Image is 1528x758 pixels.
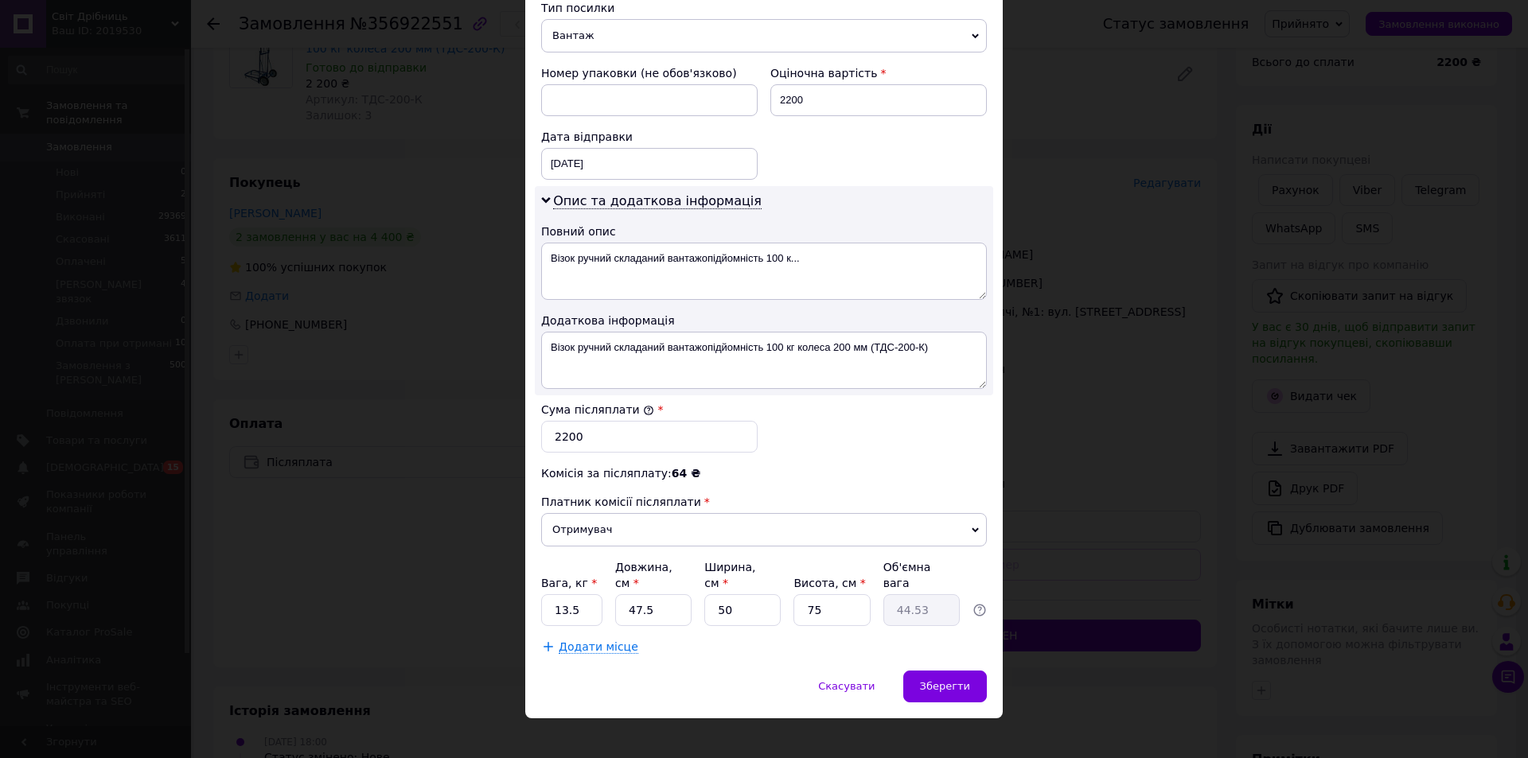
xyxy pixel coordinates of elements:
label: Довжина, см [615,561,672,589]
span: Додати місце [559,640,638,654]
span: Отримувач [541,513,987,546]
label: Сума післяплати [541,403,654,416]
span: Зберегти [920,680,970,692]
div: Оціночна вартість [770,65,987,81]
div: Додаткова інформація [541,313,987,328]
span: Платник комісії післяплати [541,496,701,508]
span: Скасувати [818,680,875,692]
label: Ширина, см [704,561,755,589]
textarea: Візок ручний складаний вантажопідйомність 100 кг колеса 200 мм (ТДС-200-К) [541,332,987,389]
span: Вантаж [541,19,987,52]
div: Об'ємна вага [883,559,960,591]
label: Вага, кг [541,577,597,589]
div: Дата відправки [541,129,758,145]
div: Комісія за післяплату: [541,465,987,481]
span: Опис та додаткова інформація [553,193,762,209]
span: Тип посилки [541,2,614,14]
label: Висота, см [793,577,865,589]
span: 64 ₴ [672,467,700,480]
textarea: Візок ручний складаний вантажопідйомність 100 к... [541,243,987,300]
div: Номер упаковки (не обов'язково) [541,65,758,81]
div: Повний опис [541,224,987,239]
